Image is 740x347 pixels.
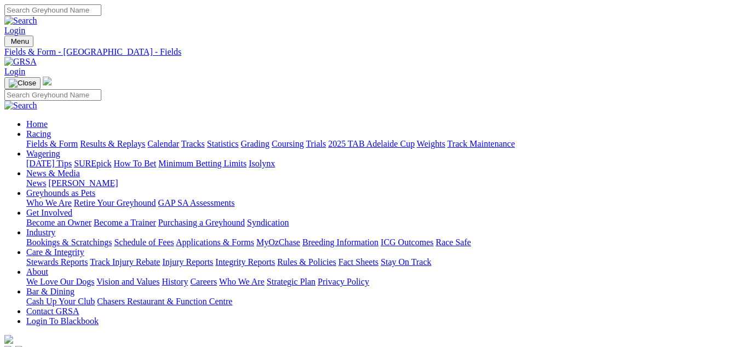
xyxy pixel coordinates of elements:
a: MyOzChase [256,238,300,247]
a: Breeding Information [302,238,378,247]
span: Menu [11,37,29,45]
img: GRSA [4,57,37,67]
input: Search [4,89,101,101]
a: Care & Integrity [26,247,84,257]
a: Calendar [147,139,179,148]
div: Care & Integrity [26,257,736,267]
a: Grading [241,139,269,148]
a: Contact GRSA [26,306,79,316]
a: Results & Replays [80,139,145,148]
input: Search [4,4,101,16]
a: Integrity Reports [215,257,275,267]
div: Get Involved [26,218,736,228]
a: We Love Our Dogs [26,277,94,286]
a: Cash Up Your Club [26,297,95,306]
a: Syndication [247,218,289,227]
a: Schedule of Fees [114,238,174,247]
a: Race Safe [435,238,471,247]
a: Chasers Restaurant & Function Centre [97,297,232,306]
a: Who We Are [26,198,72,207]
a: Login To Blackbook [26,316,99,326]
a: Retire Your Greyhound [74,198,156,207]
a: ICG Outcomes [381,238,433,247]
a: Login [4,67,25,76]
a: Privacy Policy [318,277,369,286]
a: Stewards Reports [26,257,88,267]
a: [DATE] Tips [26,159,72,168]
a: Coursing [272,139,304,148]
a: Become an Owner [26,218,91,227]
a: Racing [26,129,51,138]
a: Fields & Form - [GEOGRAPHIC_DATA] - Fields [4,47,736,57]
a: Injury Reports [162,257,213,267]
a: Wagering [26,149,60,158]
a: Industry [26,228,55,237]
img: Close [9,79,36,88]
img: Search [4,101,37,111]
a: News [26,178,46,188]
a: Strategic Plan [267,277,315,286]
a: Greyhounds as Pets [26,188,95,198]
a: Bookings & Scratchings [26,238,112,247]
div: News & Media [26,178,736,188]
a: Become a Trainer [94,218,156,227]
div: About [26,277,736,287]
a: History [162,277,188,286]
div: Industry [26,238,736,247]
a: About [26,267,48,276]
a: Bar & Dining [26,287,74,296]
a: Login [4,26,25,35]
a: Fields & Form [26,139,78,148]
a: Vision and Values [96,277,159,286]
div: Wagering [26,159,736,169]
a: Purchasing a Greyhound [158,218,245,227]
a: GAP SA Assessments [158,198,235,207]
a: SUREpick [74,159,111,168]
a: Applications & Forms [176,238,254,247]
div: Bar & Dining [26,297,736,306]
a: Rules & Policies [277,257,336,267]
div: Greyhounds as Pets [26,198,736,208]
a: Weights [417,139,445,148]
img: logo-grsa-white.png [43,77,51,85]
a: How To Bet [114,159,157,168]
a: Track Injury Rebate [90,257,160,267]
button: Toggle navigation [4,77,41,89]
img: Search [4,16,37,26]
a: Minimum Betting Limits [158,159,246,168]
a: Stay On Track [381,257,431,267]
a: Home [26,119,48,129]
a: Tracks [181,139,205,148]
a: 2025 TAB Adelaide Cup [328,139,415,148]
a: News & Media [26,169,80,178]
button: Toggle navigation [4,36,33,47]
a: Careers [190,277,217,286]
a: Fact Sheets [339,257,378,267]
a: Who We Are [219,277,265,286]
a: Isolynx [249,159,275,168]
a: Statistics [207,139,239,148]
a: Get Involved [26,208,72,217]
img: logo-grsa-white.png [4,335,13,344]
div: Racing [26,139,736,149]
a: Trials [306,139,326,148]
a: [PERSON_NAME] [48,178,118,188]
a: Track Maintenance [448,139,515,148]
